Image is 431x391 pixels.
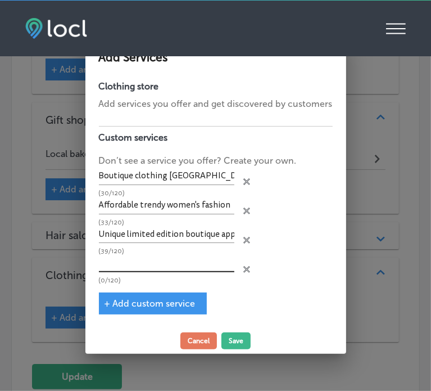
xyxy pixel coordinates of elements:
[180,332,217,349] button: Cancel
[99,276,121,285] span: (0/120)
[99,246,125,256] span: (39/120)
[99,154,333,168] p: Don’t see a service you offer? Create your own.
[99,81,333,92] h4: Clothing store
[99,51,333,65] h2: Add Services
[105,298,196,309] span: + Add custom service
[221,332,251,349] button: Save
[99,126,333,149] h4: Custom services
[99,97,333,111] p: Add services you offer and get discovered by customers
[99,218,125,227] span: (33/120)
[25,18,87,39] img: fda3e92497d09a02dc62c9cd864e3231.png
[99,188,125,198] span: (30/120)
